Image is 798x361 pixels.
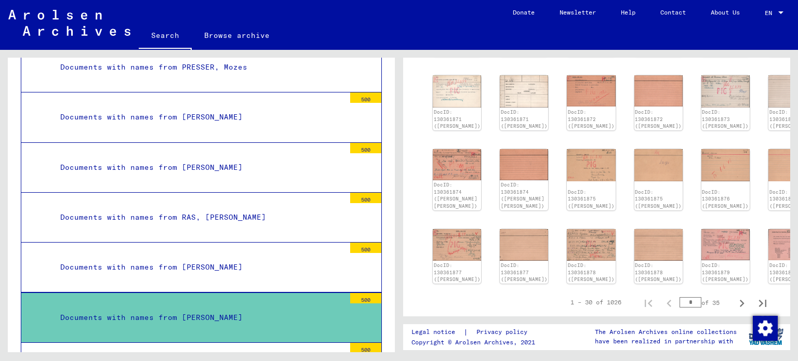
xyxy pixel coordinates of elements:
a: DocID: 130361873 ([PERSON_NAME]) [702,109,749,129]
a: DocID: 130361875 ([PERSON_NAME]) [568,189,615,209]
img: 002.jpg [634,149,683,181]
p: have been realized in partnership with [595,337,737,346]
div: 500 [350,243,381,253]
img: 002.jpg [500,229,548,261]
a: DocID: 130361877 ([PERSON_NAME]) [434,262,481,282]
img: 001.jpg [701,229,750,261]
img: 001.jpg [433,75,481,108]
img: 002.jpg [634,75,683,106]
div: Documents with names from RAS, [PERSON_NAME] [52,207,345,228]
div: 500 [350,92,381,103]
p: The Arolsen Archives online collections [595,327,737,337]
span: EN [765,9,776,17]
button: Previous page [659,292,680,313]
div: Change consent [752,315,777,340]
img: 001.jpg [433,149,481,180]
div: Documents with names from [PERSON_NAME] [52,257,345,277]
a: Legal notice [411,327,463,338]
img: 001.jpg [567,229,615,261]
div: of 35 [680,298,731,307]
img: 002.jpg [500,75,548,108]
img: 001.jpg [567,75,615,106]
img: 001.jpg [701,149,750,181]
div: Documents with names from [PERSON_NAME] [52,157,345,178]
p: Copyright © Arolsen Archives, 2021 [411,338,540,347]
button: Last page [752,292,773,313]
button: First page [638,292,659,313]
a: Browse archive [192,23,282,48]
a: DocID: 130361878 ([PERSON_NAME]) [635,262,682,282]
img: 001.jpg [567,149,615,181]
img: Change consent [753,316,778,341]
a: DocID: 130361879 ([PERSON_NAME]) [702,262,749,282]
img: 001.jpg [433,229,481,261]
img: 002.jpg [500,149,548,180]
img: 002.jpg [634,229,683,261]
div: 500 [350,293,381,303]
a: Privacy policy [468,327,540,338]
a: Search [139,23,192,50]
img: 001.jpg [701,75,750,108]
a: DocID: 130361877 ([PERSON_NAME]) [501,262,548,282]
a: DocID: 130361872 ([PERSON_NAME]) [635,109,682,129]
div: Documents with names from [PERSON_NAME] [52,307,345,328]
button: Next page [731,292,752,313]
div: Documents with names from [PERSON_NAME] [52,107,345,127]
a: DocID: 130361871 ([PERSON_NAME]) [501,109,548,129]
a: DocID: 130361875 ([PERSON_NAME]) [635,189,682,209]
a: DocID: 130361872 ([PERSON_NAME]) [568,109,615,129]
a: DocID: 130361874 ([PERSON_NAME] [PERSON_NAME]) [501,182,544,209]
div: Documents with names from PRESSER, Mozes [52,57,345,77]
a: DocID: 130361871 ([PERSON_NAME]) [434,109,481,129]
a: DocID: 130361878 ([PERSON_NAME]) [568,262,615,282]
a: DocID: 130361874 ([PERSON_NAME] [PERSON_NAME]) [434,182,477,209]
div: | [411,327,540,338]
img: Arolsen_neg.svg [8,10,130,36]
div: 500 [350,193,381,203]
a: DocID: 130361876 ([PERSON_NAME]) [702,189,749,209]
img: yv_logo.png [747,324,786,350]
div: 500 [350,143,381,153]
div: 500 [350,343,381,353]
div: 1 – 30 of 1026 [570,298,621,307]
